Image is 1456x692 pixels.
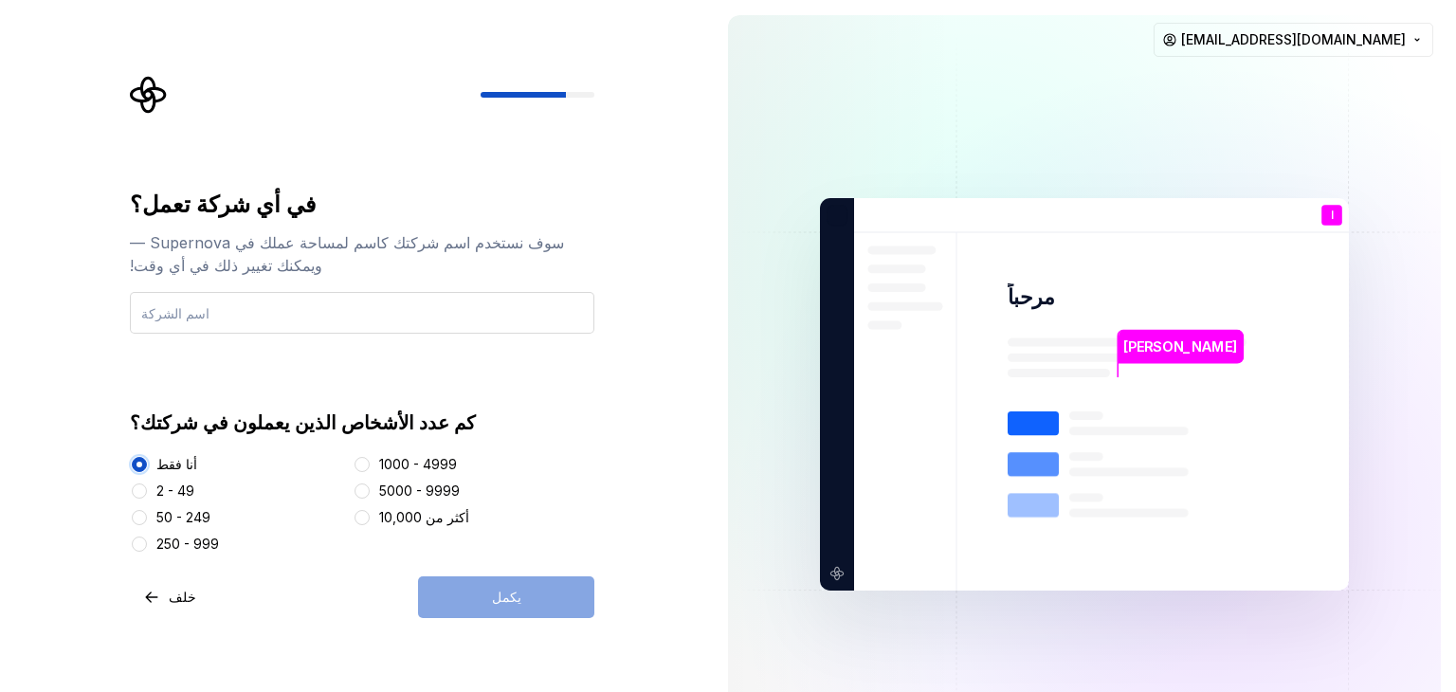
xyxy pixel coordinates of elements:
[169,589,196,605] font: خلف
[1181,31,1406,47] font: [EMAIL_ADDRESS][DOMAIN_NAME]
[1331,209,1334,222] font: ا
[1008,284,1055,309] font: مرحباً
[379,456,457,472] font: 1000 - 4999
[379,509,469,525] font: أكثر من 10,000
[156,483,194,499] font: 2 - 49
[379,483,460,499] font: 5000 - 9999
[156,456,197,472] font: أنا فقط
[130,191,316,218] font: في أي شركة تعمل؟
[130,76,168,114] svg: شعار سوبر نوفا
[156,509,210,525] font: 50 - 249
[130,292,594,334] input: اسم الشركة
[156,536,219,552] font: 250 - 999
[1123,338,1237,355] font: [PERSON_NAME]
[1154,23,1433,57] button: [EMAIL_ADDRESS][DOMAIN_NAME]
[130,233,564,275] font: سوف نستخدم اسم شركتك كاسم لمساحة عملك في Supernova — ويمكنك تغيير ذلك في أي وقت!
[130,576,212,618] button: خلف
[130,411,476,434] font: كم عدد الأشخاص الذين يعملون في شركتك؟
